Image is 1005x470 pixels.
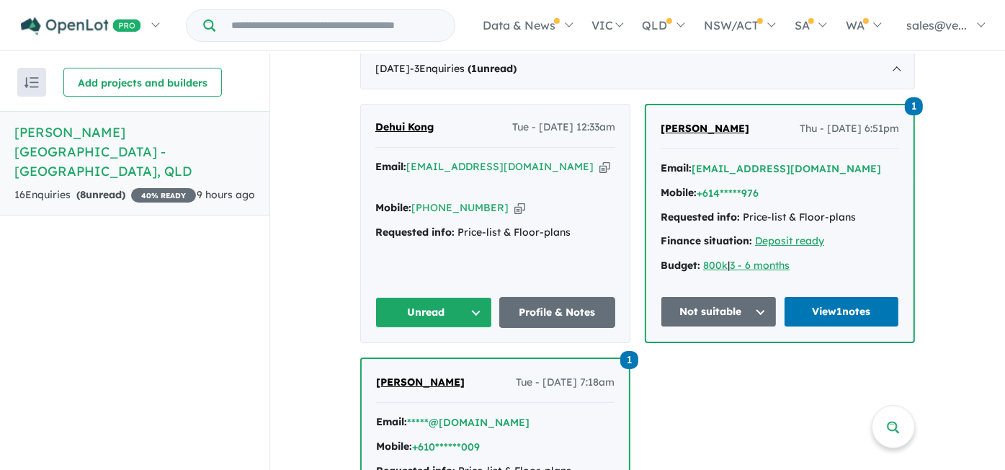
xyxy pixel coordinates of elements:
[661,296,777,327] button: Not suitable
[21,17,141,35] img: Openlot PRO Logo White
[375,224,615,241] div: Price-list & Floor-plans
[661,234,752,247] strong: Finance situation:
[24,77,39,88] img: sort.svg
[905,96,923,115] a: 1
[703,259,728,272] a: 800k
[80,188,86,201] span: 8
[512,119,615,136] span: Tue - [DATE] 12:33am
[471,62,477,75] span: 1
[375,201,411,214] strong: Mobile:
[516,374,615,391] span: Tue - [DATE] 7:18am
[661,120,749,138] a: [PERSON_NAME]
[406,160,594,173] a: [EMAIL_ADDRESS][DOMAIN_NAME]
[375,160,406,173] strong: Email:
[905,97,923,115] span: 1
[197,188,255,201] span: 9 hours ago
[620,350,638,369] a: 1
[661,210,740,223] strong: Requested info:
[375,226,455,239] strong: Requested info:
[599,159,610,174] button: Copy
[411,201,509,214] a: [PHONE_NUMBER]
[376,374,465,391] a: [PERSON_NAME]
[63,68,222,97] button: Add projects and builders
[131,188,196,203] span: 40 % READY
[468,62,517,75] strong: ( unread)
[661,186,697,199] strong: Mobile:
[661,161,692,174] strong: Email:
[755,234,824,247] a: Deposit ready
[14,187,196,204] div: 16 Enquir ies
[76,188,125,201] strong: ( unread)
[499,297,616,328] a: Profile & Notes
[661,122,749,135] span: [PERSON_NAME]
[661,259,700,272] strong: Budget:
[730,259,790,272] a: 3 - 6 months
[410,62,517,75] span: - 3 Enquir ies
[376,376,465,389] span: [PERSON_NAME]
[218,10,452,41] input: Try estate name, suburb, builder or developer
[906,18,967,32] span: sales@ve...
[376,440,412,453] strong: Mobile:
[375,120,434,133] span: Dehui Kong
[375,297,492,328] button: Unread
[360,49,915,89] div: [DATE]
[784,296,900,327] a: View1notes
[375,119,434,136] a: Dehui Kong
[514,200,525,216] button: Copy
[376,415,407,428] strong: Email:
[800,120,899,138] span: Thu - [DATE] 6:51pm
[620,351,638,369] span: 1
[14,123,255,181] h5: [PERSON_NAME][GEOGRAPHIC_DATA] - [GEOGRAPHIC_DATA] , QLD
[661,209,899,226] div: Price-list & Floor-plans
[661,257,899,275] div: |
[692,161,881,177] button: [EMAIL_ADDRESS][DOMAIN_NAME]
